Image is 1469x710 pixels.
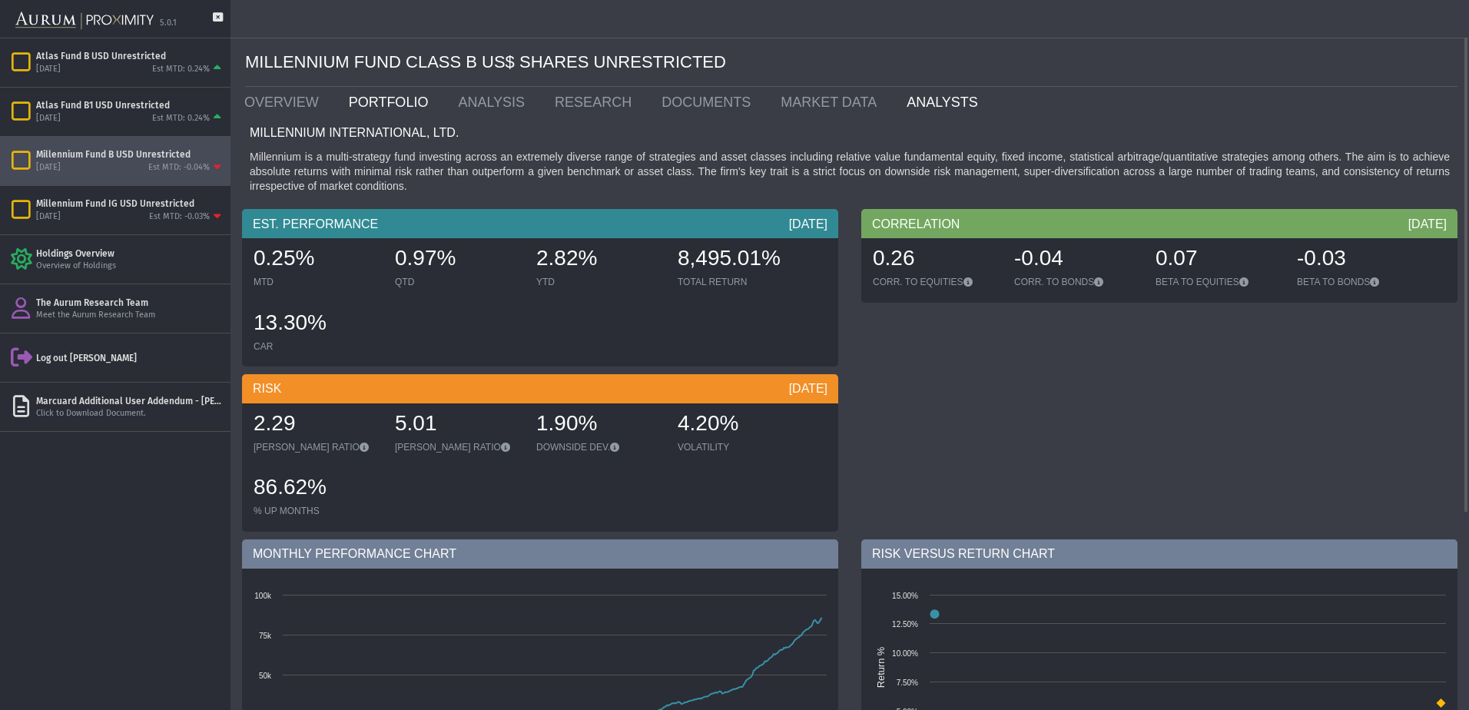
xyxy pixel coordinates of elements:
div: 2.82% [536,244,662,276]
img: Aurum-Proximity%20white.svg [15,4,154,38]
div: Est MTD: -0.04% [148,162,210,174]
div: % UP MONTHS [254,505,380,517]
a: RESEARCH [543,87,650,118]
div: CAR [254,340,380,353]
div: -0.04 [1014,244,1140,276]
div: 8,495.01% [678,244,804,276]
text: 15.00% [892,592,918,600]
div: BETA TO BONDS [1297,276,1423,288]
div: PERFORMANCE [242,209,838,238]
div: Log out [PERSON_NAME] [36,352,224,364]
div: 2.29 [254,409,380,441]
div: [DATE] [789,216,827,233]
div: Overview of Holdings [36,260,224,272]
span: 0.26 [873,246,915,270]
div: Est MTD: 0.24% [152,64,210,75]
div: MILLENNIUM INTERNATIONAL, LTD. [242,118,1457,147]
div: [DATE] [1408,216,1447,233]
text: Return % [875,646,887,687]
div: [PERSON_NAME] RATIO [254,441,380,453]
div: Marcuard Additional User Addendum - [PERSON_NAME] - Signed.pdf [36,395,224,407]
div: TOTAL RETURN [678,276,804,288]
div: 0.07 [1156,244,1282,276]
text: 50k [259,672,272,680]
text: 10.00% [892,649,918,658]
span: 0.97% [395,246,456,270]
div: MILLENNIUM FUND CLASS B US$ SHARES UNRESTRICTED [245,38,1457,87]
div: MTD [254,276,380,288]
text: 75k [259,632,272,640]
div: Click to Download Document. [36,408,224,420]
text: 100k [254,592,272,600]
div: Millennium is a multi-strategy fund investing across an extremely diverse range of strategies and... [242,147,1457,194]
div: [DATE] [789,380,827,397]
div: CORR. TO BONDS [1014,276,1140,288]
div: Est MTD: -0.03% [149,211,210,223]
div: RISK VERSUS RETURN CHART [861,539,1457,569]
div: 5.01 [395,409,521,441]
text: 7.50% [897,678,918,687]
div: -0.03 [1297,244,1423,276]
div: BETA TO EQUITIES [1156,276,1282,288]
div: CORR. TO EQUITIES [873,276,999,288]
div: [DATE] [36,64,61,75]
div: YTD [536,276,662,288]
span: EST. [253,216,283,233]
div: [DATE] [36,162,61,174]
div: Est MTD: 0.24% [152,113,210,124]
a: OVERVIEW [233,87,337,118]
div: DOWNSIDE DEV. [536,441,662,453]
div: 4.20% [678,409,804,441]
a: ANALYSTS [895,87,996,118]
a: PORTFOLIO [337,87,447,118]
text: 12.50% [892,620,918,629]
div: Atlas Fund B1 USD Unrestricted [36,99,224,111]
div: Millennium Fund IG USD Unrestricted [36,197,224,210]
div: [DATE] [36,211,61,223]
div: QTD [395,276,521,288]
div: 5.0.1 [160,18,177,29]
div: Millennium Fund B USD Unrestricted [36,148,224,161]
a: MARKET DATA [769,87,895,118]
div: Meet the Aurum Research Team [36,310,224,321]
div: [PERSON_NAME] RATIO [395,441,521,453]
a: DOCUMENTS [650,87,769,118]
a: ANALYSIS [446,87,543,118]
div: 13.30% [254,308,380,340]
div: CORRELATION [861,209,1457,238]
div: 86.62% [254,473,380,505]
div: VOLATILITY [678,441,804,453]
span: 0.25% [254,246,314,270]
div: The Aurum Research Team [36,297,224,309]
div: Holdings Overview [36,247,224,260]
div: 1.90% [536,409,662,441]
div: Atlas Fund B USD Unrestricted [36,50,224,62]
div: MONTHLY PERFORMANCE CHART [242,539,838,569]
div: RISK [242,374,838,403]
div: [DATE] [36,113,61,124]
